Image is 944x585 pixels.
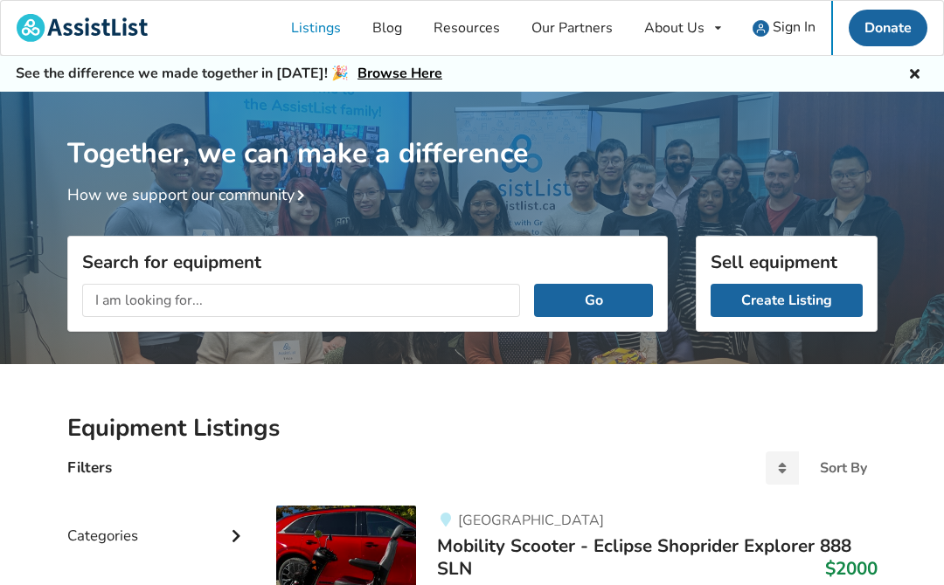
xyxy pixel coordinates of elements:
[437,533,851,581] span: Mobility Scooter - Eclipse Shoprider Explorer 888 SLN
[644,21,705,35] div: About Us
[516,1,628,55] a: Our Partners
[753,20,769,37] img: user icon
[67,458,112,478] h4: Filters
[711,251,863,273] h3: Sell equipment
[357,1,418,55] a: Blog
[711,284,863,317] a: Create Listing
[418,1,516,55] a: Resources
[17,14,148,42] img: assistlist-logo
[458,511,604,530] span: [GEOGRAPHIC_DATA]
[534,284,652,317] button: Go
[67,492,249,554] div: Categories
[737,1,831,55] a: user icon Sign In
[67,184,312,205] a: How we support our community
[82,284,521,317] input: I am looking for...
[67,413,878,444] h2: Equipment Listings
[825,557,878,580] h3: $2000
[275,1,357,55] a: Listings
[849,10,927,46] a: Donate
[357,64,442,83] a: Browse Here
[82,251,653,273] h3: Search for equipment
[773,17,816,37] span: Sign In
[820,461,867,475] div: Sort By
[16,65,442,83] h5: See the difference we made together in [DATE]! 🎉
[67,92,878,171] h1: Together, we can make a difference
